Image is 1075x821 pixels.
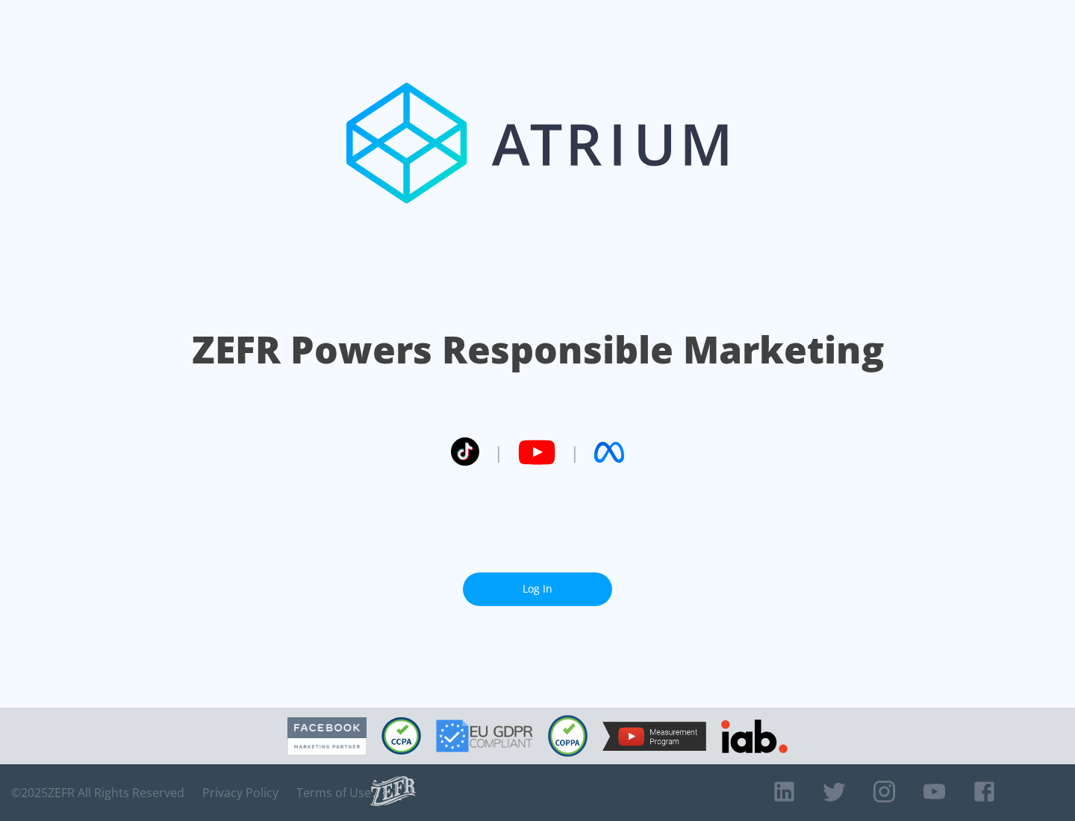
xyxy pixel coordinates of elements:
h1: ZEFR Powers Responsible Marketing [192,324,884,375]
img: IAB [721,719,788,753]
img: YouTube Measurement Program [602,722,706,751]
span: © 2025 ZEFR All Rights Reserved [11,785,184,800]
a: Privacy Policy [202,785,278,800]
span: | [570,441,579,463]
img: GDPR Compliant [436,719,533,752]
img: CCPA Compliant [381,717,421,755]
img: COPPA Compliant [548,715,588,757]
img: Facebook Marketing Partner [287,717,367,755]
span: | [494,441,503,463]
a: Terms of Use [296,785,371,800]
a: Log In [463,572,612,606]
